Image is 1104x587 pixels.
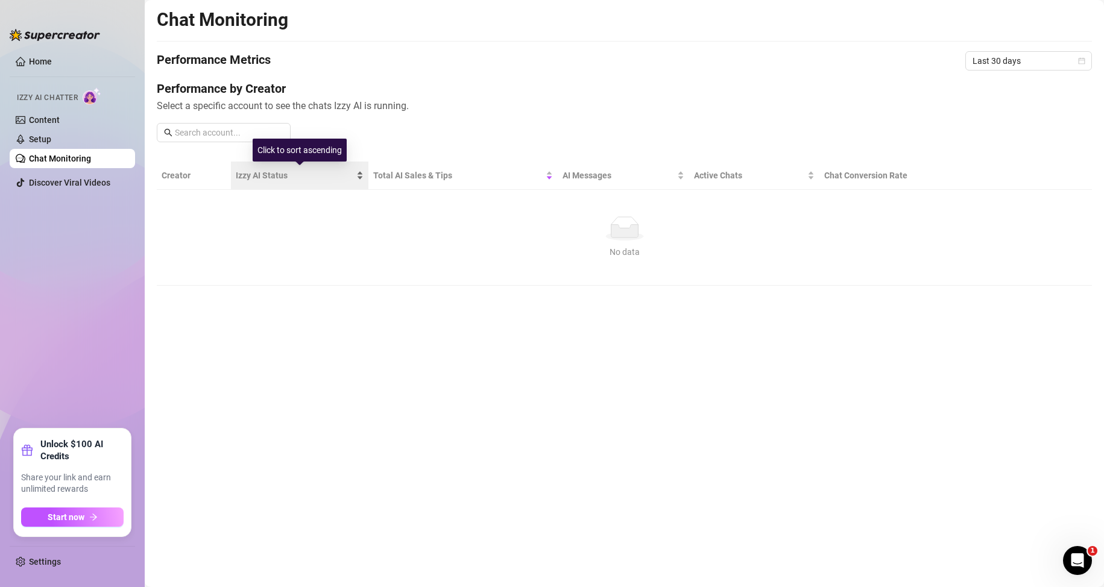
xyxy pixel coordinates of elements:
[253,139,347,162] div: Click to sort ascending
[157,162,231,190] th: Creator
[157,80,1092,97] h4: Performance by Creator
[29,154,91,163] a: Chat Monitoring
[563,169,675,182] span: AI Messages
[157,51,271,71] h4: Performance Metrics
[1088,546,1097,556] span: 1
[1078,57,1085,64] span: calendar
[29,178,110,187] a: Discover Viral Videos
[231,162,368,190] th: Izzy AI Status
[29,134,51,144] a: Setup
[819,162,998,190] th: Chat Conversion Rate
[157,98,1092,113] span: Select a specific account to see the chats Izzy AI is running.
[40,438,124,462] strong: Unlock $100 AI Credits
[21,507,124,527] button: Start nowarrow-right
[83,87,101,105] img: AI Chatter
[48,512,84,522] span: Start now
[694,169,805,182] span: Active Chats
[558,162,689,190] th: AI Messages
[368,162,558,190] th: Total AI Sales & Tips
[689,162,819,190] th: Active Chats
[373,169,543,182] span: Total AI Sales & Tips
[89,513,98,521] span: arrow-right
[29,557,61,567] a: Settings
[236,169,354,182] span: Izzy AI Status
[1063,546,1092,575] iframe: Intercom live chat
[164,128,172,137] span: search
[175,126,283,139] input: Search account...
[21,444,33,456] span: gift
[10,29,100,41] img: logo-BBDzfeDw.svg
[973,52,1085,70] span: Last 30 days
[17,92,78,104] span: Izzy AI Chatter
[29,57,52,66] a: Home
[166,245,1082,259] div: No data
[21,472,124,495] span: Share your link and earn unlimited rewards
[157,8,288,31] h2: Chat Monitoring
[29,115,60,125] a: Content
